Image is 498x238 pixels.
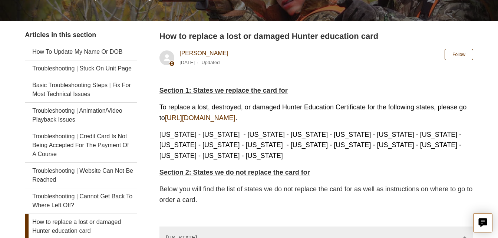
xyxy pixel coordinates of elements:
[179,60,195,65] time: 11/20/2023, 09:20
[179,50,228,56] a: [PERSON_NAME]
[25,31,96,39] span: Articles in this section
[25,163,137,188] a: Troubleshooting | Website Can Not Be Reached
[159,131,461,160] span: [US_STATE] - [US_STATE] - [US_STATE] - [US_STATE] - [US_STATE] - [US_STATE] - [US_STATE] - [US_ST...
[25,44,137,60] a: How To Update My Name Or DOB
[159,103,466,122] span: To replace a lost, destroyed, or damaged Hunter Education Certificate for the following states, p...
[159,169,310,176] strong: Section 2: States we do not replace the card for
[159,30,473,42] h2: How to replace a lost or damaged Hunter education card
[445,49,473,60] button: Follow Article
[159,87,288,94] span: Section 1: States we replace the card for
[165,114,235,122] a: [URL][DOMAIN_NAME]
[201,60,220,65] li: Updated
[159,185,472,204] span: Below you will find the list of states we do not replace the card for as well as instructions on ...
[25,128,137,162] a: Troubleshooting | Credit Card Is Not Being Accepted For The Payment Of A Course
[25,77,137,102] a: Basic Troubleshooting Steps | Fix For Most Technical Issues
[25,60,137,77] a: Troubleshooting | Stuck On Unit Page
[25,188,137,214] a: Troubleshooting | Cannot Get Back To Where Left Off?
[25,103,137,128] a: Troubleshooting | Animation/Video Playback Issues
[473,213,492,232] button: Live chat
